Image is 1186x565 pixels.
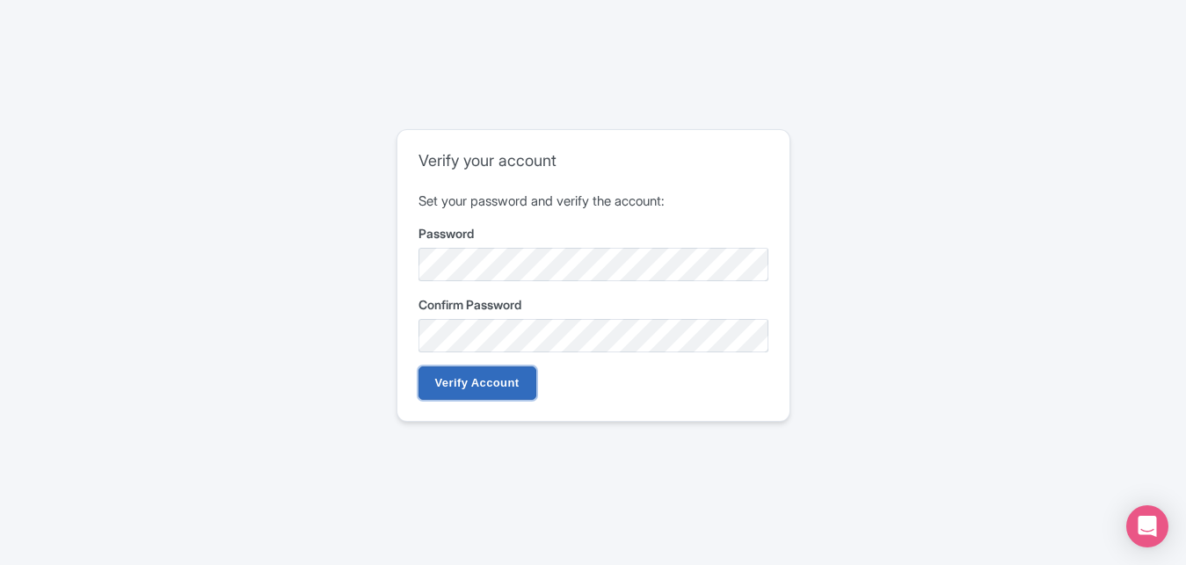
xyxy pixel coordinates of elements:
div: Open Intercom Messenger [1126,505,1168,547]
label: Password [418,224,768,243]
input: Verify Account [418,366,536,400]
p: Set your password and verify the account: [418,192,768,212]
label: Confirm Password [418,295,768,314]
h2: Verify your account [418,151,768,170]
